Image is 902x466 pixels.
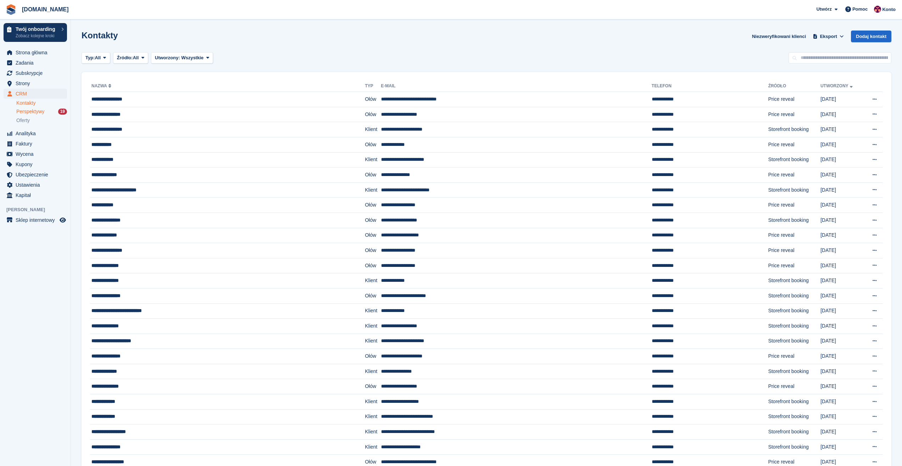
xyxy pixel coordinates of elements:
span: Konto [882,6,896,13]
td: Storefront booking [768,394,820,410]
span: Subskrypcje [16,68,58,78]
td: Ołów [365,258,381,273]
span: Strony [16,78,58,88]
h1: Kontakty [82,31,118,40]
a: menu [4,159,67,169]
td: Storefront booking [768,182,820,198]
td: Storefront booking [768,288,820,303]
span: Eksport [820,33,837,40]
td: [DATE] [820,213,864,228]
a: menu [4,149,67,159]
td: Price reveal [768,107,820,122]
td: Klient [365,182,381,198]
td: Klient [365,152,381,168]
a: Niezweryfikowani klienci [749,31,809,42]
span: Perspektywy [16,108,44,115]
td: [DATE] [820,319,864,334]
td: [DATE] [820,198,864,213]
a: menu [4,190,67,200]
span: Utworzony: [155,55,180,60]
a: menu [4,89,67,99]
span: Zadania [16,58,58,68]
a: menu [4,128,67,138]
td: [DATE] [820,258,864,273]
td: Ołów [365,288,381,303]
span: Oferty [16,117,30,124]
button: Eksport [812,31,845,42]
td: [DATE] [820,107,864,122]
span: Faktury [16,139,58,149]
a: menu [4,78,67,88]
p: Twój onboarding [16,27,58,32]
span: Analityka [16,128,58,138]
button: Typ: All [82,52,110,64]
td: [DATE] [820,349,864,364]
span: Strona główna [16,48,58,57]
a: menu [4,48,67,57]
th: Źródło [768,81,820,92]
td: Price reveal [768,198,820,213]
span: Kapitał [16,190,58,200]
td: [DATE] [820,152,864,168]
span: Ustawienia [16,180,58,190]
td: Price reveal [768,137,820,152]
a: menu [4,180,67,190]
td: Ołów [365,213,381,228]
a: menu [4,58,67,68]
p: Zobacz kolejne kroki [16,33,58,39]
td: Ołów [365,137,381,152]
img: stora-icon-8386f47178a22dfd0bd8f6a31ec36ba5ce8667c1dd55bd0f319d3a0aa187defe.svg [6,4,16,15]
span: Typ: [85,54,95,61]
td: Klient [365,394,381,410]
td: [DATE] [820,92,864,107]
td: [DATE] [820,182,864,198]
span: Wszystkie [181,55,203,60]
td: [DATE] [820,168,864,183]
td: Storefront booking [768,213,820,228]
a: Utworzony [820,83,854,88]
a: menu [4,139,67,149]
td: [DATE] [820,364,864,379]
td: Klient [365,273,381,289]
a: Oferty [16,117,67,124]
td: Ołów [365,349,381,364]
td: Price reveal [768,92,820,107]
td: Ołów [365,198,381,213]
td: Storefront booking [768,334,820,349]
td: [DATE] [820,394,864,410]
td: Storefront booking [768,273,820,289]
a: Perspektywy 19 [16,108,67,115]
td: [DATE] [820,243,864,258]
a: Podgląd sklepu [58,216,67,224]
img: Mateusz Kacwin [874,6,881,13]
span: CRM [16,89,58,99]
td: Storefront booking [768,364,820,379]
td: Ołów [365,92,381,107]
td: [DATE] [820,409,864,424]
td: Price reveal [768,168,820,183]
td: [DATE] [820,439,864,455]
td: [DATE] [820,424,864,440]
td: [DATE] [820,122,864,137]
span: Źródło: [117,54,133,61]
td: Ołów [365,168,381,183]
td: Ołów [365,243,381,258]
td: Price reveal [768,379,820,394]
th: Typ [365,81,381,92]
span: [PERSON_NAME] [6,206,71,213]
td: Price reveal [768,258,820,273]
span: Kupony [16,159,58,169]
td: [DATE] [820,379,864,394]
span: Pomoc [852,6,868,13]
a: menu [4,170,67,180]
th: Telefon [652,81,768,92]
td: Storefront booking [768,319,820,334]
td: [DATE] [820,288,864,303]
td: Ołów [365,107,381,122]
th: E-mail [381,81,652,92]
td: Storefront booking [768,439,820,455]
td: Price reveal [768,349,820,364]
td: Klient [365,409,381,424]
td: Storefront booking [768,409,820,424]
td: Storefront booking [768,424,820,440]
